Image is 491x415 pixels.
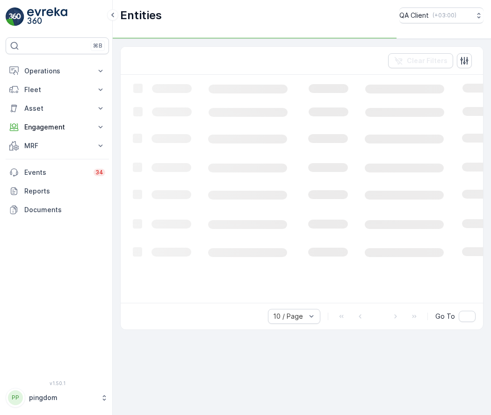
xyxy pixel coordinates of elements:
p: Clear Filters [407,56,448,65]
button: Clear Filters [388,53,453,68]
span: v 1.50.1 [6,380,109,386]
p: Reports [24,186,105,196]
p: ⌘B [93,42,102,50]
p: Events [24,168,88,177]
button: Asset [6,99,109,118]
img: logo_light-DOdMpM7g.png [27,7,67,26]
a: Documents [6,200,109,219]
p: 34 [95,169,103,176]
button: Operations [6,62,109,80]
button: Engagement [6,118,109,136]
p: Entities [120,8,162,23]
p: ( +03:00 ) [433,12,456,19]
a: Reports [6,182,109,200]
p: Asset [24,104,90,113]
p: MRF [24,141,90,150]
button: Fleet [6,80,109,99]
p: Operations [24,66,90,76]
p: pingdom [29,393,96,402]
a: Events34 [6,163,109,182]
p: QA Client [399,11,429,20]
div: PP [8,390,23,405]
button: MRF [6,136,109,155]
p: Engagement [24,122,90,132]
button: PPpingdom [6,388,109,408]
button: QA Client(+03:00) [399,7,484,23]
img: logo [6,7,24,26]
p: Documents [24,205,105,215]
p: Fleet [24,85,90,94]
span: Go To [435,312,455,321]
